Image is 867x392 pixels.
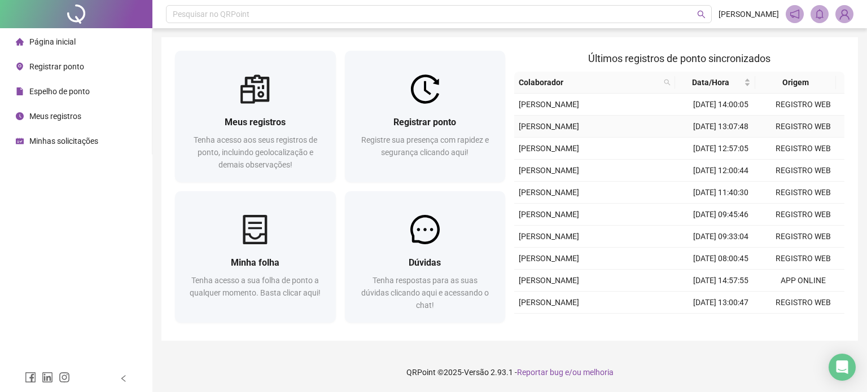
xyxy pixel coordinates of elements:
span: Data/Hora [680,76,742,89]
td: [DATE] 14:57:55 [680,270,762,292]
span: Página inicial [29,37,76,46]
span: Tenha acesso a sua folha de ponto a qualquer momento. Basta clicar aqui! [190,276,321,297]
footer: QRPoint © 2025 - 2.93.1 - [152,353,867,392]
div: Open Intercom Messenger [829,354,856,381]
span: Tenha respostas para as suas dúvidas clicando aqui e acessando o chat! [361,276,489,310]
span: Versão [464,368,489,377]
span: search [697,10,706,19]
td: REGISTRO WEB [762,314,844,336]
a: Minha folhaTenha acesso a sua folha de ponto a qualquer momento. Basta clicar aqui! [175,191,336,323]
span: Meus registros [29,112,81,121]
span: Dúvidas [409,257,441,268]
span: clock-circle [16,112,24,120]
span: notification [790,9,800,19]
span: [PERSON_NAME] [519,188,579,197]
td: [DATE] 13:07:48 [680,116,762,138]
td: REGISTRO WEB [762,94,844,116]
span: instagram [59,372,70,383]
span: Colaborador [519,76,659,89]
td: [DATE] 12:00:44 [680,160,762,182]
span: [PERSON_NAME] [519,122,579,131]
span: [PERSON_NAME] [519,210,579,219]
td: REGISTRO WEB [762,160,844,182]
span: Minha folha [231,257,279,268]
td: REGISTRO WEB [762,292,844,314]
a: Meus registrosTenha acesso aos seus registros de ponto, incluindo geolocalização e demais observa... [175,51,336,182]
td: REGISTRO WEB [762,248,844,270]
td: APP ONLINE [762,270,844,292]
td: REGISTRO WEB [762,138,844,160]
span: Reportar bug e/ou melhoria [517,368,614,377]
span: schedule [16,137,24,145]
span: Espelho de ponto [29,87,90,96]
td: [DATE] 13:00:47 [680,292,762,314]
span: search [662,74,673,91]
td: [DATE] 12:57:05 [680,138,762,160]
span: search [664,79,671,86]
td: REGISTRO WEB [762,116,844,138]
span: left [120,375,128,382]
td: REGISTRO WEB [762,204,844,226]
th: Data/Hora [675,72,755,94]
span: linkedin [42,372,53,383]
span: bell [815,9,825,19]
img: 87212 [836,6,853,23]
span: [PERSON_NAME] [519,298,579,307]
td: [DATE] 09:45:46 [680,204,762,226]
span: Últimos registros de ponto sincronizados [588,52,770,64]
span: Meus registros [225,117,286,127]
td: [DATE] 08:00:45 [680,248,762,270]
span: home [16,38,24,46]
span: Registre sua presença com rapidez e segurança clicando aqui! [361,135,489,157]
td: REGISTRO WEB [762,182,844,204]
td: [DATE] 14:00:05 [680,94,762,116]
span: file [16,87,24,95]
span: [PERSON_NAME] [519,254,579,263]
span: Registrar ponto [393,117,456,127]
span: [PERSON_NAME] [519,166,579,175]
span: Minhas solicitações [29,136,98,146]
span: [PERSON_NAME] [519,144,579,153]
span: [PERSON_NAME] [519,276,579,285]
td: [DATE] 11:40:30 [680,182,762,204]
th: Origem [755,72,835,94]
span: facebook [25,372,36,383]
td: [DATE] 09:33:04 [680,226,762,248]
span: Tenha acesso aos seus registros de ponto, incluindo geolocalização e demais observações! [194,135,317,169]
span: Registrar ponto [29,62,84,71]
td: REGISTRO WEB [762,226,844,248]
a: Registrar pontoRegistre sua presença com rapidez e segurança clicando aqui! [345,51,506,182]
span: [PERSON_NAME] [519,232,579,241]
a: DúvidasTenha respostas para as suas dúvidas clicando aqui e acessando o chat! [345,191,506,323]
td: [DATE] 12:52:02 [680,314,762,336]
span: [PERSON_NAME] [719,8,779,20]
span: environment [16,63,24,71]
span: [PERSON_NAME] [519,100,579,109]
